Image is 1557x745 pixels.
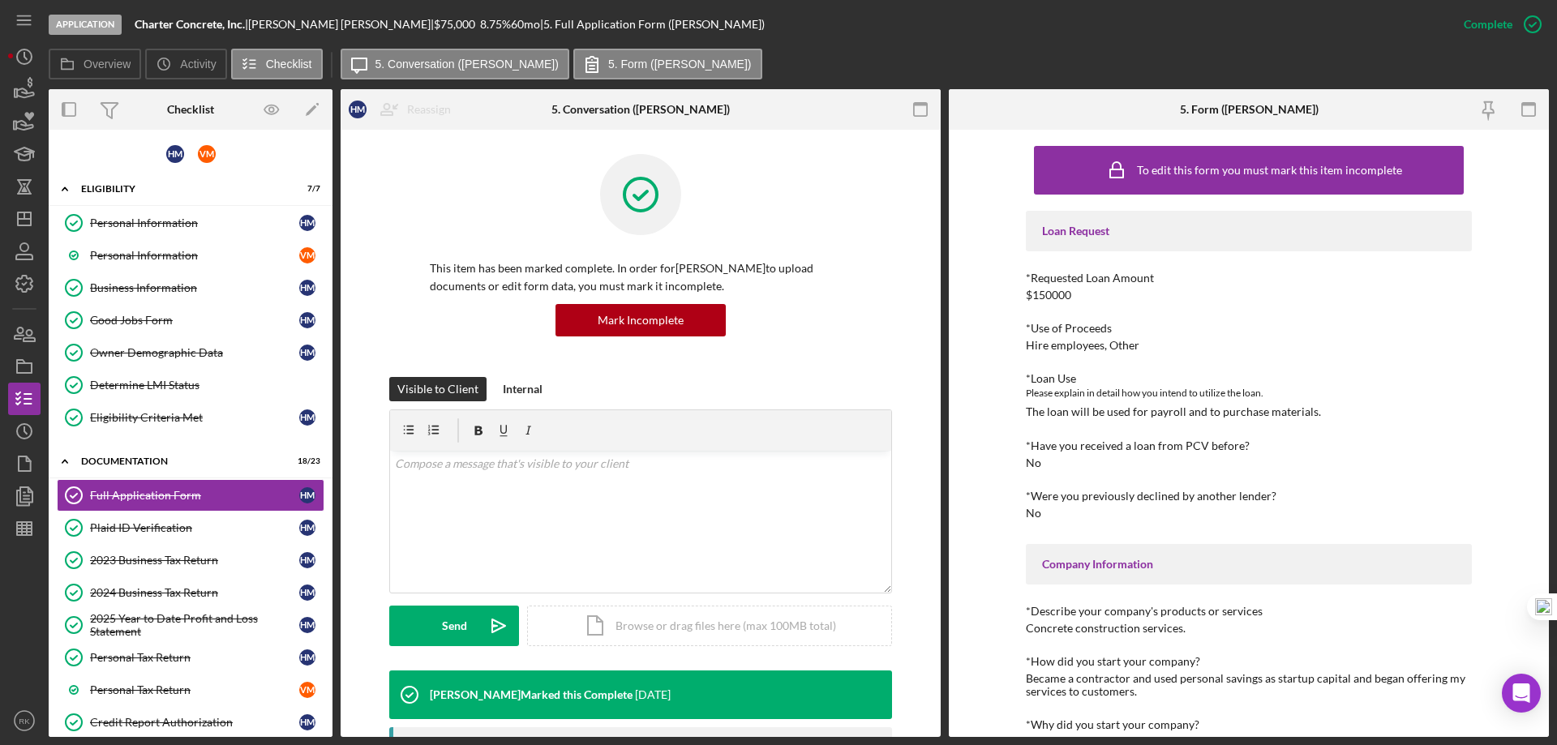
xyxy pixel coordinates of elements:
[299,617,315,633] div: H M
[1026,322,1472,335] div: *Use of Proceeds
[540,18,765,31] div: | 5. Full Application Form ([PERSON_NAME])
[57,272,324,304] a: Business InformationHM
[1137,164,1402,177] div: To edit this form you must mark this item incomplete
[1026,439,1472,452] div: *Have you received a loan from PCV before?
[57,207,324,239] a: Personal InformationHM
[90,216,299,229] div: Personal Information
[57,674,324,706] a: Personal Tax ReturnVM
[167,103,214,116] div: Checklist
[1026,490,1472,503] div: *Were you previously declined by another lender?
[1502,674,1541,713] div: Open Intercom Messenger
[90,411,299,424] div: Eligibility Criteria Met
[90,683,299,696] div: Personal Tax Return
[1026,605,1472,618] div: *Describe your company's products or services
[299,409,315,426] div: H M
[19,717,30,726] text: RK
[299,682,315,698] div: V M
[90,521,299,534] div: Plaid ID Verification
[1026,718,1472,731] div: *Why did you start your company?
[299,649,315,666] div: H M
[573,49,762,79] button: 5. Form ([PERSON_NAME])
[299,487,315,503] div: H M
[407,93,451,126] div: Reassign
[480,18,511,31] div: 8.75 %
[57,706,324,739] a: Credit Report AuthorizationHM
[1026,456,1041,469] div: No
[180,58,216,71] label: Activity
[608,58,752,71] label: 5. Form ([PERSON_NAME])
[1448,8,1549,41] button: Complete
[551,103,730,116] div: 5. Conversation ([PERSON_NAME])
[291,456,320,466] div: 18 / 23
[299,552,315,568] div: H M
[90,489,299,502] div: Full Application Form
[57,304,324,336] a: Good Jobs FormHM
[90,554,299,567] div: 2023 Business Tax Return
[90,249,299,262] div: Personal Information
[49,15,122,35] div: Application
[266,58,312,71] label: Checklist
[299,345,315,361] div: H M
[135,17,245,31] b: Charter Concrete, Inc.
[8,704,41,737] button: RK
[349,101,367,118] div: H M
[231,49,323,79] button: Checklist
[375,58,559,71] label: 5. Conversation ([PERSON_NAME])
[1026,655,1472,668] div: *How did you start your company?
[341,49,569,79] button: 5. Conversation ([PERSON_NAME])
[430,259,851,296] p: This item has been marked complete. In order for [PERSON_NAME] to upload documents or edit form d...
[430,688,633,701] div: [PERSON_NAME] Marked this Complete
[1026,339,1139,352] div: Hire employees, Other
[135,18,248,31] div: |
[198,145,216,163] div: V M
[57,239,324,272] a: Personal InformationVM
[1535,598,1552,615] img: one_i.png
[1026,372,1472,385] div: *Loan Use
[299,280,315,296] div: H M
[166,145,184,163] div: H M
[84,58,131,71] label: Overview
[57,641,324,674] a: Personal Tax ReturnHM
[57,336,324,369] a: Owner Demographic DataHM
[57,544,324,576] a: 2023 Business Tax ReturnHM
[291,184,320,194] div: 7 / 7
[1026,385,1472,401] div: Please explain in detail how you intend to utilize the loan.
[635,688,671,701] time: 2025-08-29 00:40
[57,401,324,434] a: Eligibility Criteria MetHM
[248,18,434,31] div: [PERSON_NAME] [PERSON_NAME] |
[299,584,315,601] div: H M
[341,93,467,126] button: HMReassign
[299,312,315,328] div: H M
[57,576,324,609] a: 2024 Business Tax ReturnHM
[1026,507,1041,520] div: No
[598,304,684,336] div: Mark Incomplete
[90,379,324,392] div: Determine LMI Status
[299,520,315,536] div: H M
[81,456,280,466] div: Documentation
[555,304,726,336] button: Mark Incomplete
[397,377,478,401] div: Visible to Client
[90,586,299,599] div: 2024 Business Tax Return
[1180,103,1319,116] div: 5. Form ([PERSON_NAME])
[1026,672,1472,698] div: Became a contractor and used personal savings as startup capital and began offering my services t...
[57,512,324,544] a: Plaid ID VerificationHM
[503,377,543,401] div: Internal
[90,651,299,664] div: Personal Tax Return
[511,18,540,31] div: 60 mo
[1026,622,1186,635] div: Concrete construction services.
[299,215,315,231] div: H M
[389,606,519,646] button: Send
[389,377,487,401] button: Visible to Client
[57,479,324,512] a: Full Application FormHM
[49,49,141,79] button: Overview
[442,606,467,646] div: Send
[90,612,299,638] div: 2025 Year to Date Profit and Loss Statement
[81,184,280,194] div: Eligibility
[1042,558,1456,571] div: Company Information
[90,716,299,729] div: Credit Report Authorization
[1026,272,1472,285] div: *Requested Loan Amount
[57,369,324,401] a: Determine LMI Status
[1042,225,1456,238] div: Loan Request
[1464,8,1512,41] div: Complete
[90,314,299,327] div: Good Jobs Form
